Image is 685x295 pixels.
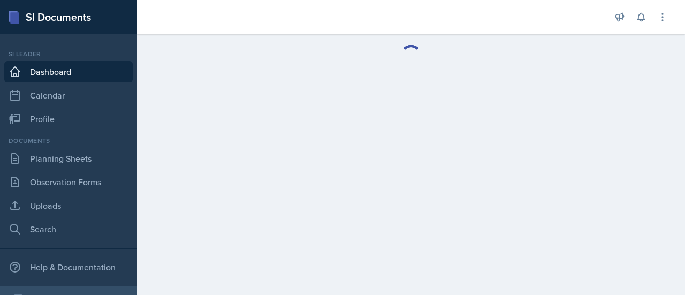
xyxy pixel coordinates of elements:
[4,218,133,240] a: Search
[4,61,133,82] a: Dashboard
[4,108,133,130] a: Profile
[4,136,133,146] div: Documents
[4,195,133,216] a: Uploads
[4,148,133,169] a: Planning Sheets
[4,85,133,106] a: Calendar
[4,256,133,278] div: Help & Documentation
[4,171,133,193] a: Observation Forms
[4,49,133,59] div: Si leader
